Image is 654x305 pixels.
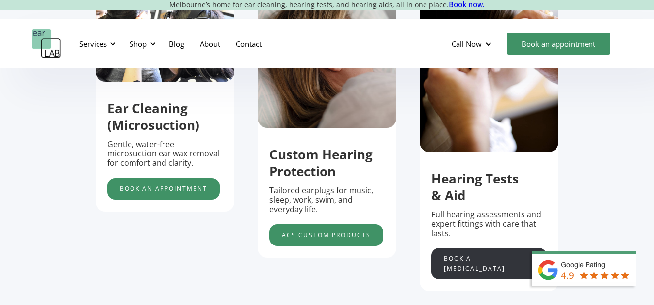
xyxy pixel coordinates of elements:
a: Book an appointment [507,33,610,55]
a: Blog [161,30,192,58]
p: Tailored earplugs for music, sleep, work, swim, and everyday life. [269,186,385,214]
a: Book an appointment [107,178,220,200]
div: Shop [124,29,159,59]
a: acs custom products [269,224,383,246]
a: Contact [228,30,269,58]
strong: Hearing Tests & Aid [431,170,519,204]
a: About [192,30,228,58]
strong: Custom Hearing Protection [269,146,373,180]
strong: Ear Cleaning (Microsuction) [107,99,199,134]
div: Call Now [452,39,482,49]
p: Gentle, water-free microsuction ear wax removal for comfort and clarity. [107,140,223,168]
p: Full hearing assessments and expert fittings with care that lasts. [431,210,547,239]
div: Services [79,39,107,49]
a: home [32,29,61,59]
a: Book a [MEDICAL_DATA] [431,248,547,279]
div: Shop [130,39,147,49]
div: Services [73,29,119,59]
div: Call Now [444,29,502,59]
